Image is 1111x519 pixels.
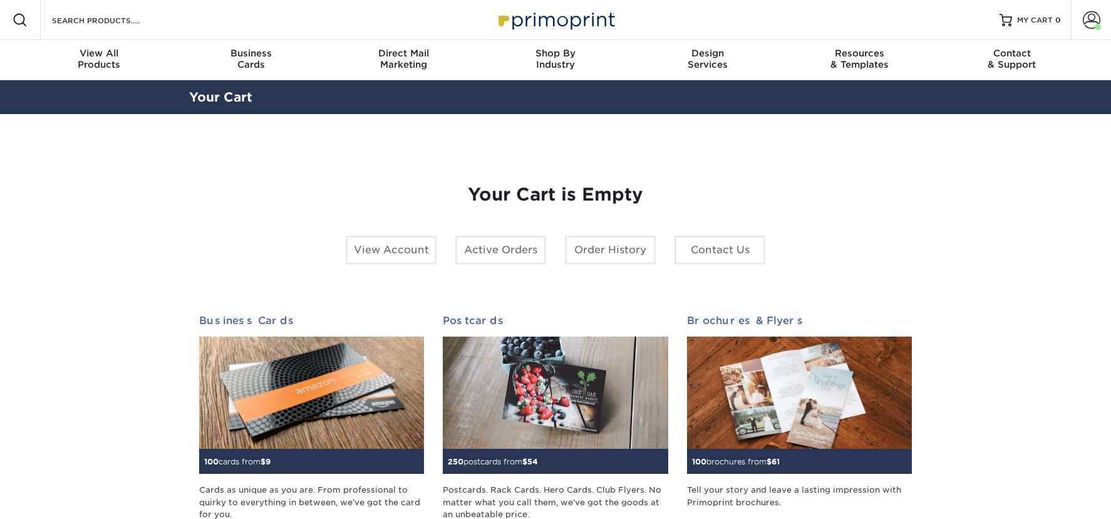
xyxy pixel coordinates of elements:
[783,48,936,59] span: Resources
[189,90,252,105] a: Your Cart
[783,48,936,70] div: & Templates
[687,337,912,449] img: Brochures & Flyers
[783,40,936,80] a: Resources& Templates
[936,40,1088,80] a: Contact& Support
[767,457,772,466] span: $
[522,457,527,466] span: $
[204,457,219,466] span: 100
[204,457,271,466] small: cards from
[346,236,437,265] a: View Account
[23,48,175,70] div: Products
[772,457,780,466] span: 61
[23,40,175,80] a: View AllProducts
[175,48,328,70] div: Cards
[199,337,424,449] img: Business Cards
[261,457,266,466] span: $
[448,457,538,466] small: postcards from
[692,457,706,466] span: 100
[493,6,618,33] img: Primoprint
[328,40,480,80] a: Direct MailMarketing
[328,48,480,59] span: Direct Mail
[51,13,173,28] input: SEARCH PRODUCTS.....
[480,48,632,70] div: Industry
[455,236,546,265] a: Active Orders
[175,48,328,59] span: Business
[448,457,463,466] span: 250
[199,184,912,206] h1: Your Cart is Empty
[631,48,783,59] span: Design
[674,236,765,265] a: Contact Us
[631,40,783,80] a: DesignServices
[936,48,1088,59] span: Contact
[23,48,175,59] span: View All
[692,457,780,466] small: brochures from
[443,337,668,449] img: Postcards
[687,315,912,327] h2: Brochures & Flyers
[175,40,328,80] a: BusinessCards
[527,457,538,466] span: 54
[1055,16,1061,24] span: 0
[1017,15,1053,26] span: MY CART
[199,315,424,327] h2: Business Cards
[443,315,668,327] h2: Postcards
[936,48,1088,70] div: & Support
[266,457,271,466] span: 9
[565,236,656,265] a: Order History
[328,48,480,70] div: Marketing
[480,40,632,80] a: Shop ByIndustry
[631,48,783,70] div: Services
[480,48,632,59] span: Shop By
